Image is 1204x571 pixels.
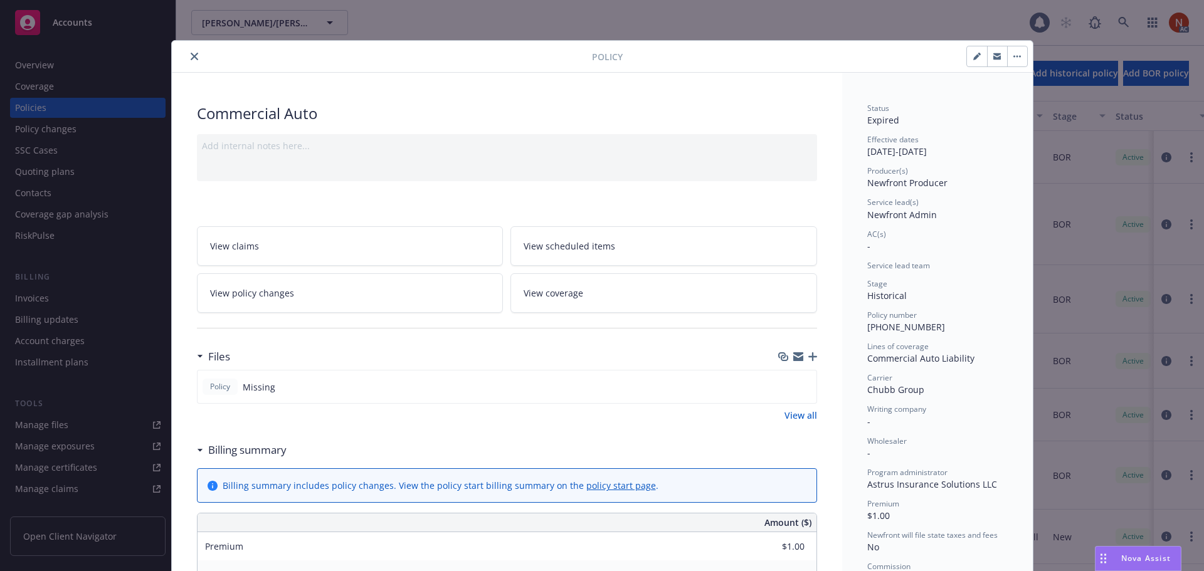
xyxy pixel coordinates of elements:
span: View policy changes [210,286,294,300]
span: Stage [867,278,887,289]
span: Writing company [867,404,926,414]
button: Nova Assist [1095,546,1181,571]
span: Historical [867,290,907,301]
span: View coverage [524,286,583,300]
div: [DATE] - [DATE] [867,134,1008,158]
span: Amount ($) [764,516,811,529]
span: Lines of coverage [867,341,929,352]
span: Service lead team [867,260,930,271]
span: - [867,447,870,459]
span: Newfront Admin [867,209,937,221]
a: View claims [197,226,504,266]
span: Premium [205,540,243,552]
span: Premium [867,498,899,509]
a: View coverage [510,273,817,313]
h3: Files [208,348,230,365]
span: Chubb Group [867,384,924,396]
span: Newfront will file state taxes and fees [867,530,998,540]
span: Policy number [867,310,917,320]
span: Commercial Auto Liability [867,352,974,364]
a: View all [784,409,817,422]
div: Billing summary includes policy changes. View the policy start billing summary on the . [223,479,658,492]
input: 0.00 [731,537,812,556]
span: Service lead(s) [867,197,919,207]
span: AC(s) [867,229,886,239]
span: Producer(s) [867,165,908,176]
span: Missing [243,380,275,394]
div: Commercial Auto [197,103,817,124]
span: [PHONE_NUMBER] [867,321,945,333]
div: Billing summary [197,442,287,458]
span: Wholesaler [867,436,907,446]
span: Carrier [867,372,892,383]
span: Policy [592,50,623,63]
h3: Billing summary [208,442,287,458]
span: - [867,240,870,252]
a: View scheduled items [510,226,817,266]
span: Program administrator [867,467,948,478]
button: close [187,49,202,64]
span: Astrus Insurance Solutions LLC [867,478,997,490]
span: View scheduled items [524,239,615,253]
span: View claims [210,239,259,253]
span: Status [867,103,889,113]
div: Files [197,348,230,365]
a: View policy changes [197,273,504,313]
span: Newfront Producer [867,177,948,189]
span: $1.00 [867,510,890,521]
span: Effective dates [867,134,919,145]
span: Policy [208,381,233,392]
a: policy start page [586,479,656,491]
span: Nova Assist [1121,553,1171,563]
span: No [867,541,879,553]
span: - [867,416,870,427]
span: Expired [867,114,899,126]
div: Add internal notes here... [202,139,812,152]
div: Drag to move [1096,547,1111,570]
